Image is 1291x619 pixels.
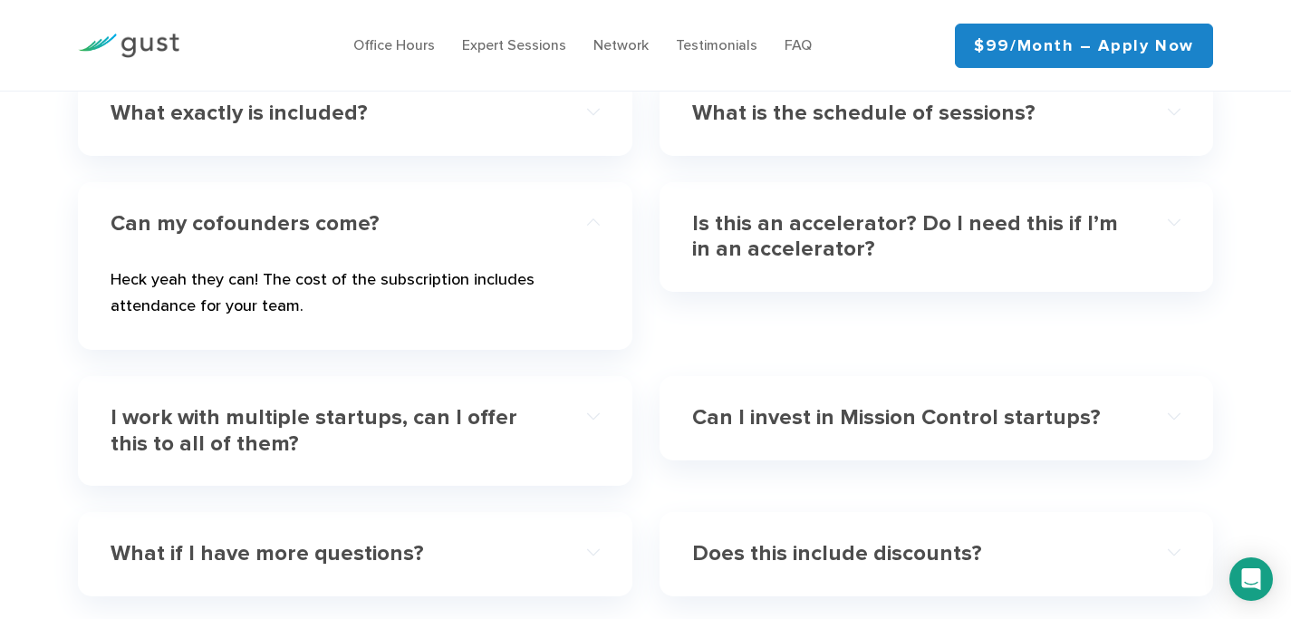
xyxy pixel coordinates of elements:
[111,211,550,237] h4: Can my cofounders come?
[78,34,179,58] img: Gust Logo
[593,36,649,53] a: Network
[785,36,812,53] a: FAQ
[462,36,566,53] a: Expert Sessions
[111,101,550,127] h4: What exactly is included?
[692,211,1132,264] h4: Is this an accelerator? Do I need this if I’m in an accelerator?
[692,541,1132,567] h4: Does this include discounts?
[955,24,1213,68] a: $99/month – Apply Now
[111,541,550,567] h4: What if I have more questions?
[692,101,1132,127] h4: What is the schedule of sessions?
[111,405,550,458] h4: I work with multiple startups, can I offer this to all of them?
[692,405,1132,431] h4: Can I invest in Mission Control startups?
[111,267,599,327] p: Heck yeah they can! The cost of the subscription includes attendance for your team.
[676,36,757,53] a: Testimonials
[353,36,435,53] a: Office Hours
[1229,557,1273,601] div: Open Intercom Messenger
